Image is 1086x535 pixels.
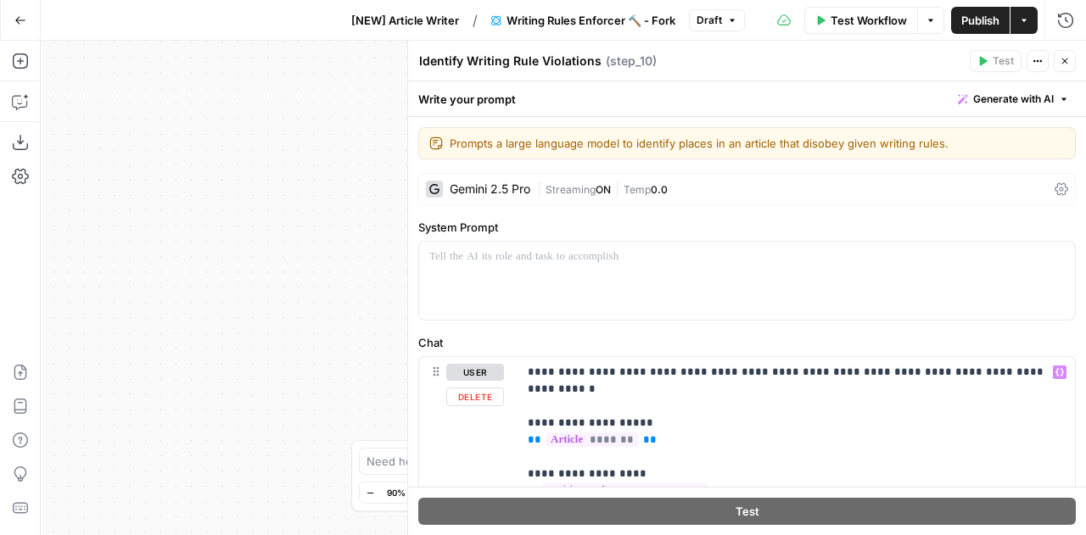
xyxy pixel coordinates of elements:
[651,183,668,196] span: 0.0
[481,7,686,34] button: Writing Rules Enforcer 🔨 - Fork
[697,13,722,28] span: Draft
[993,53,1014,69] span: Test
[537,180,546,197] span: |
[973,92,1054,107] span: Generate with AI
[419,53,602,70] textarea: Identify Writing Rule Violations
[446,364,504,381] button: user
[951,88,1076,110] button: Generate with AI
[951,7,1010,34] button: Publish
[418,334,1076,351] label: Chat
[473,10,478,31] span: /
[450,183,530,195] div: Gemini 2.5 Pro
[831,12,907,29] span: Test Workflow
[624,183,651,196] span: Temp
[970,50,1022,72] button: Test
[450,135,1065,152] textarea: Prompts a large language model to identify places in an article that disobey given writing rules.
[507,12,675,29] span: Writing Rules Enforcer 🔨 - Fork
[606,53,657,70] span: ( step_10 )
[546,183,596,196] span: Streaming
[387,486,406,499] span: 90%
[961,12,999,29] span: Publish
[736,503,759,520] span: Test
[408,81,1086,116] div: Write your prompt
[804,7,917,34] button: Test Workflow
[351,12,459,29] span: [NEW] Article Writer
[596,183,611,196] span: ON
[689,9,745,31] button: Draft
[418,219,1076,236] label: System Prompt
[418,498,1076,525] button: Test
[611,180,624,197] span: |
[341,7,469,34] button: [NEW] Article Writer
